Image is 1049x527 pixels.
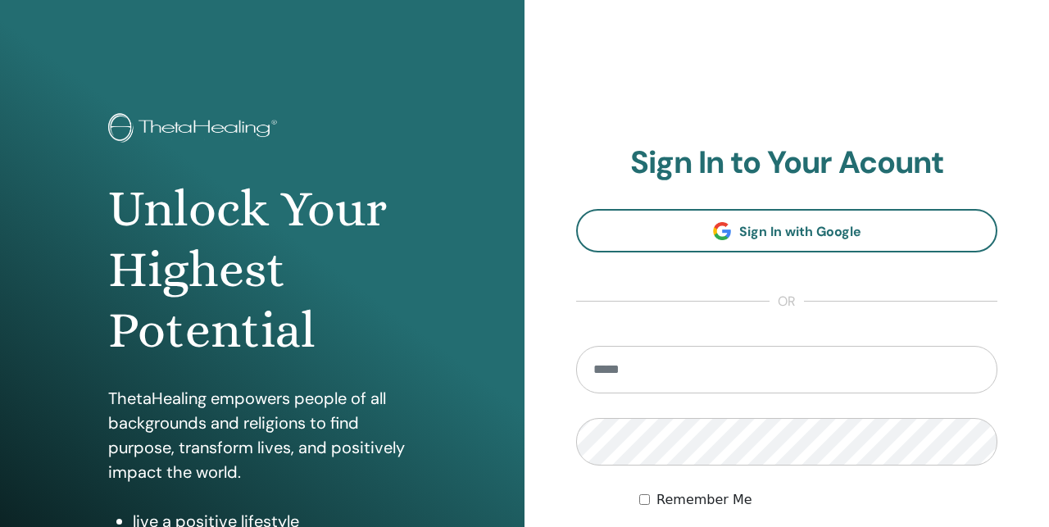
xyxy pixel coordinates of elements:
span: Sign In with Google [739,223,861,240]
h1: Unlock Your Highest Potential [108,179,417,361]
div: Keep me authenticated indefinitely or until I manually logout [639,490,997,510]
span: or [770,292,804,311]
a: Sign In with Google [576,209,997,252]
label: Remember Me [656,490,752,510]
p: ThetaHealing empowers people of all backgrounds and religions to find purpose, transform lives, a... [108,386,417,484]
h2: Sign In to Your Acount [576,144,997,182]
